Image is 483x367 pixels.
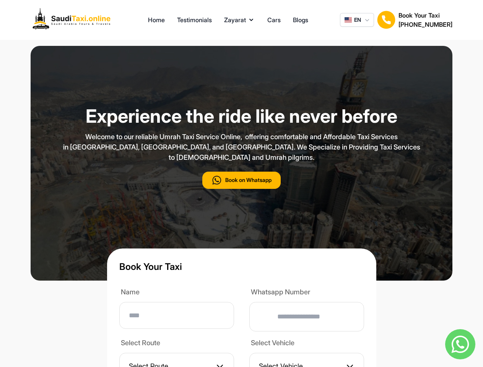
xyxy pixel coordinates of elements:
button: EN [340,13,374,27]
span: EN [354,16,361,24]
a: Home [148,15,165,24]
a: Cars [267,15,281,24]
h1: Book Your Taxi [398,11,452,20]
label: Select Vehicle [249,338,364,350]
a: Blogs [293,15,308,24]
label: Select Route [119,338,234,350]
img: Logo [31,6,116,34]
div: Book Your Taxi [398,11,452,29]
button: Zayarat [224,15,255,24]
h2: [PHONE_NUMBER] [398,20,452,29]
h1: Experience the ride like never before [50,107,433,125]
h1: Book Your Taxi [119,261,364,273]
img: whatsapp [445,329,475,359]
img: Book Your Taxi [377,11,395,29]
img: call [211,175,222,186]
a: Testimonials [177,15,212,24]
label: Name [119,287,234,299]
p: Welcome to our reliable Umrah Taxi Service Online, offering comfortable and Affordable Taxi Servi... [50,132,433,162]
label: Whatsapp Number [249,287,364,299]
button: Book on Whatsapp [202,172,281,189]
